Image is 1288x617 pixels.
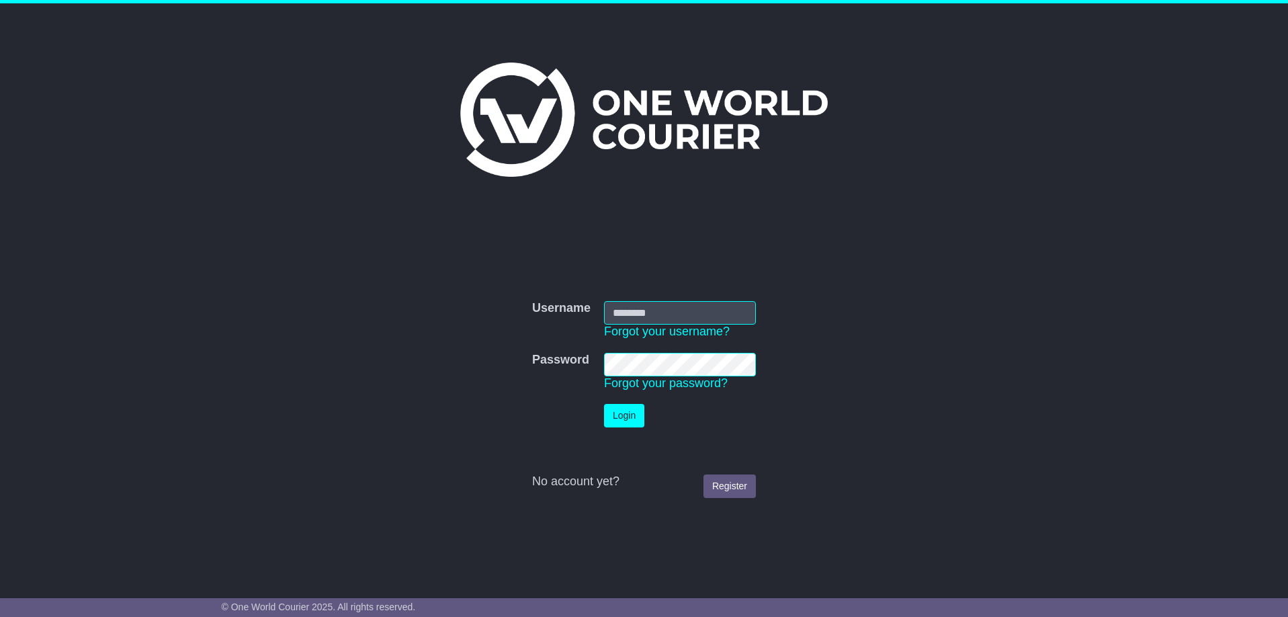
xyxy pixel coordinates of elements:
span: © One World Courier 2025. All rights reserved. [222,602,416,612]
a: Forgot your username? [604,325,730,338]
label: Password [532,353,589,368]
img: One World [460,63,827,177]
button: Login [604,404,644,427]
label: Username [532,301,591,316]
a: Register [703,475,756,498]
a: Forgot your password? [604,376,728,390]
div: No account yet? [532,475,756,489]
